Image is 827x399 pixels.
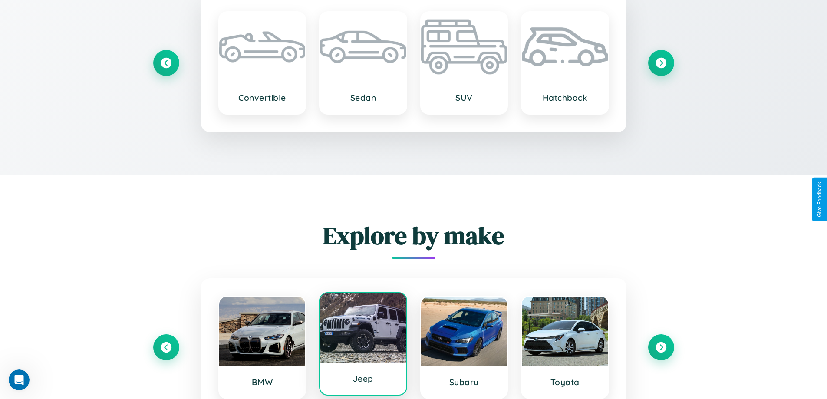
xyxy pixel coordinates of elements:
iframe: Intercom live chat [9,369,30,390]
div: Give Feedback [817,182,823,217]
h3: Hatchback [530,92,600,103]
h3: Sedan [329,92,398,103]
h3: Toyota [530,377,600,387]
h2: Explore by make [153,219,674,252]
h3: Jeep [329,373,398,384]
h3: BMW [228,377,297,387]
h3: Subaru [430,377,499,387]
h3: SUV [430,92,499,103]
h3: Convertible [228,92,297,103]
